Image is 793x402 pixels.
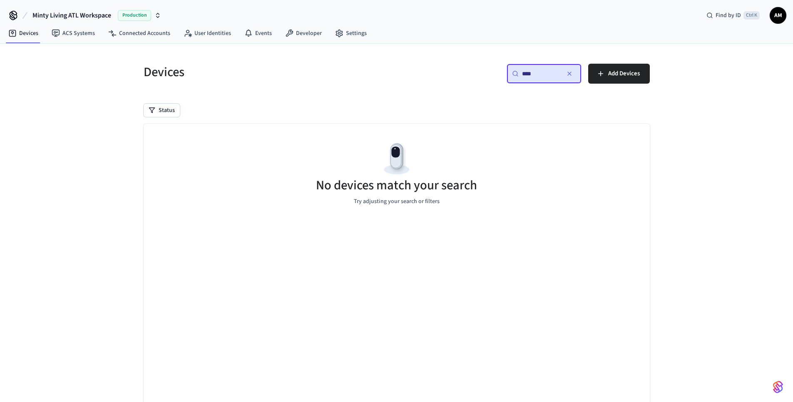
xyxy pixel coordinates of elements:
a: Settings [328,26,373,41]
button: Status [144,104,180,117]
button: Add Devices [588,64,650,84]
span: AM [771,8,786,23]
a: ACS Systems [45,26,102,41]
img: Devices Empty State [378,140,415,178]
button: AM [770,7,786,24]
a: Connected Accounts [102,26,177,41]
a: User Identities [177,26,238,41]
img: SeamLogoGradient.69752ec5.svg [773,380,783,394]
span: Find by ID [716,11,741,20]
span: Add Devices [608,68,640,79]
p: Try adjusting your search or filters [354,197,440,206]
h5: No devices match your search [316,177,477,194]
div: Find by IDCtrl K [700,8,766,23]
span: Minty Living ATL Workspace [32,10,111,20]
a: Devices [2,26,45,41]
h5: Devices [144,64,392,81]
span: Production [118,10,151,21]
a: Events [238,26,278,41]
a: Developer [278,26,328,41]
span: Ctrl K [743,11,760,20]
